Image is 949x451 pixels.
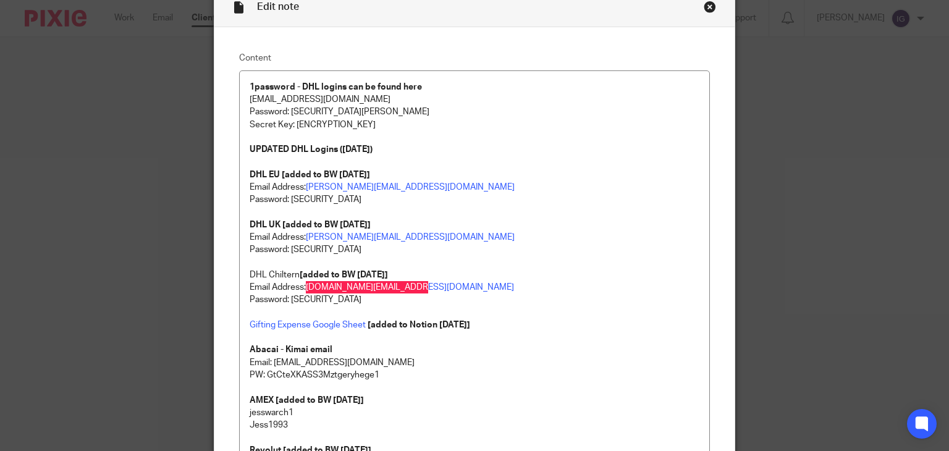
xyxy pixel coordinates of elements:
label: Content [239,52,711,64]
strong: UPDATED DHL Logins ([DATE]) [250,145,373,154]
p: Password: [SECURITY_DATA] [250,193,700,206]
strong: AMEX [added to BW [DATE]] [250,396,364,405]
strong: Abacai - Kimai email [250,345,332,354]
p: PW: GtCteXKASS3Mztgeryhege1 [250,369,700,381]
p: [EMAIL_ADDRESS][DOMAIN_NAME] [250,93,700,106]
p: Jess1993 [250,419,700,431]
p: Email Address: Password: [SECURITY_DATA] DHL Chiltern Email Address: [250,231,700,293]
strong: DHL EU [added to BW [DATE]] [250,171,370,179]
a: [PERSON_NAME][EMAIL_ADDRESS][DOMAIN_NAME] [306,183,515,192]
p: Password: [SECURITY_DATA] [250,293,700,306]
p: jesswarch1 [250,407,700,419]
strong: DHL UK [250,221,280,229]
a: [DOMAIN_NAME][EMAIL_ADDRESS][DOMAIN_NAME] [306,283,514,292]
p: Email Address: [250,181,700,193]
strong: 1password - DHL logins can be found here [250,83,422,91]
strong: [added to Notion [DATE]] [368,321,470,329]
p: Secret Key: [ENCRYPTION_KEY] [250,119,700,131]
p: Email: [EMAIL_ADDRESS][DOMAIN_NAME] [250,356,700,369]
p: Password: [SECURITY_DATA][PERSON_NAME] [250,106,700,118]
a: [PERSON_NAME][EMAIL_ADDRESS][DOMAIN_NAME] [306,233,515,242]
strong: [added to BW [DATE]] [300,271,388,279]
strong: [added to BW [DATE]] [282,221,371,229]
a: Gifting Expense Google Sheet [250,321,366,329]
div: Close this dialog window [704,1,716,13]
span: Edit note [257,2,299,12]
